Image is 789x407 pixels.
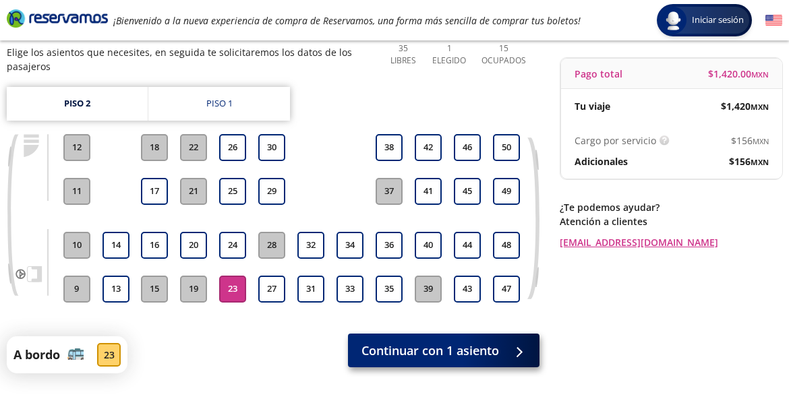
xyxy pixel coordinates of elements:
button: 22 [180,134,207,161]
p: 35 Libres [386,42,421,67]
button: 17 [141,178,168,205]
button: 16 [141,232,168,259]
p: Cargo por servicio [575,133,656,148]
button: 19 [180,276,207,303]
button: 37 [376,178,403,205]
button: 34 [337,232,363,259]
p: A bordo [13,346,60,364]
button: 47 [493,276,520,303]
p: Pago total [575,67,622,81]
p: Tu viaje [575,99,610,113]
p: 1 Elegido [431,42,468,67]
button: 42 [415,134,442,161]
a: Piso 2 [7,87,148,121]
button: 14 [103,232,129,259]
button: 20 [180,232,207,259]
a: Piso 1 [148,87,290,121]
button: 24 [219,232,246,259]
p: ¿Te podemos ayudar? [560,200,782,214]
button: 40 [415,232,442,259]
button: 25 [219,178,246,205]
button: 12 [63,134,90,161]
p: 15 Ocupados [478,42,529,67]
span: Iniciar sesión [686,13,749,27]
small: MXN [753,136,769,146]
button: 29 [258,178,285,205]
p: Adicionales [575,154,628,168]
button: 43 [454,276,481,303]
button: 28 [258,232,285,259]
button: 21 [180,178,207,205]
small: MXN [751,102,769,112]
button: 50 [493,134,520,161]
button: Continuar con 1 asiento [348,334,539,367]
button: 33 [337,276,363,303]
div: Piso 1 [206,97,233,111]
p: Elige los asientos que necesites, en seguida te solicitaremos los datos de los pasajeros [7,45,373,73]
button: 23 [219,276,246,303]
button: 10 [63,232,90,259]
button: 26 [219,134,246,161]
em: ¡Bienvenido a la nueva experiencia de compra de Reservamos, una forma más sencilla de comprar tus... [113,14,581,27]
button: 15 [141,276,168,303]
button: 27 [258,276,285,303]
button: 36 [376,232,403,259]
button: 18 [141,134,168,161]
button: 48 [493,232,520,259]
p: Atención a clientes [560,214,782,228]
button: English [765,12,782,29]
small: MXN [751,69,769,80]
button: 13 [103,276,129,303]
button: 44 [454,232,481,259]
span: $ 1,420 [721,99,769,113]
a: Brand Logo [7,8,108,32]
small: MXN [751,157,769,167]
button: 39 [415,276,442,303]
button: 46 [454,134,481,161]
button: 38 [376,134,403,161]
button: 45 [454,178,481,205]
span: $ 1,420.00 [708,67,769,81]
button: 41 [415,178,442,205]
button: 31 [297,276,324,303]
button: 30 [258,134,285,161]
i: Brand Logo [7,8,108,28]
div: 23 [97,343,121,367]
a: [EMAIL_ADDRESS][DOMAIN_NAME] [560,235,782,249]
button: 32 [297,232,324,259]
span: Continuar con 1 asiento [361,342,499,360]
span: $ 156 [731,133,769,148]
button: 49 [493,178,520,205]
span: $ 156 [729,154,769,168]
button: 11 [63,178,90,205]
button: 35 [376,276,403,303]
button: 9 [63,276,90,303]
